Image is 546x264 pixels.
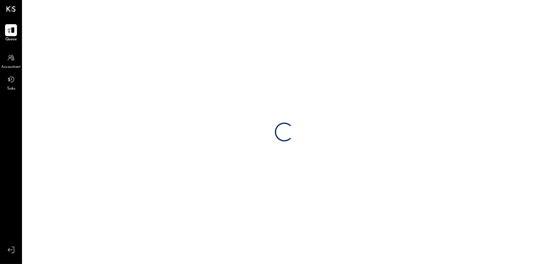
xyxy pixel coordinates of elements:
[2,64,21,70] span: Accountant
[0,24,22,42] a: Queue
[7,86,15,92] span: Tasks
[0,74,22,92] a: Tasks
[0,52,22,70] a: Accountant
[5,37,17,42] span: Queue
